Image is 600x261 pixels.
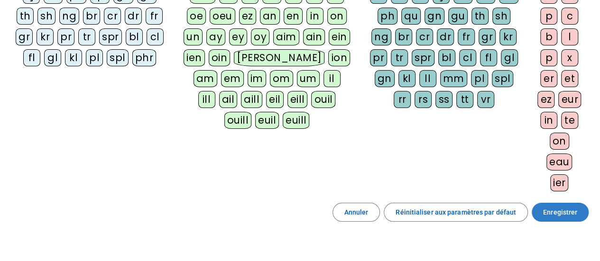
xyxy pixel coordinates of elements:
div: gn [375,70,395,87]
div: spr [412,49,434,66]
div: eur [558,91,581,108]
div: kl [398,70,415,87]
div: im [248,70,266,87]
div: ey [229,28,247,45]
div: an [260,8,280,25]
div: kr [499,28,517,45]
div: on [327,8,347,25]
div: cr [416,28,433,45]
div: ail [219,91,238,108]
div: em [221,70,244,87]
div: oin [209,49,231,66]
div: br [83,8,100,25]
div: fl [480,49,497,66]
div: gl [501,49,518,66]
div: qu [401,8,421,25]
div: tr [391,49,408,66]
div: th [471,8,489,25]
div: p [540,8,557,25]
div: ion [328,49,350,66]
div: rs [415,91,432,108]
div: c [561,8,578,25]
div: kr [37,28,54,45]
div: gu [448,8,468,25]
div: mm [440,70,467,87]
div: et [561,70,578,87]
div: sh [492,8,510,25]
button: Enregistrer [532,203,589,222]
div: en [284,8,303,25]
div: fl [23,49,40,66]
div: ll [419,70,436,87]
div: ien [184,49,205,66]
div: spl [492,70,514,87]
div: spr [99,28,122,45]
div: ng [59,8,79,25]
div: tt [456,91,473,108]
div: fr [146,8,163,25]
div: er [540,70,557,87]
div: rr [394,91,411,108]
div: ay [206,28,225,45]
div: on [550,133,569,150]
div: cl [459,49,476,66]
div: un [184,28,203,45]
div: aim [273,28,299,45]
span: Annuler [344,207,369,218]
div: cl [147,28,164,45]
div: il [323,70,341,87]
div: bl [438,49,455,66]
div: cr [104,8,121,25]
div: in [306,8,323,25]
div: ng [371,28,391,45]
div: sh [37,8,55,25]
div: eil [266,91,284,108]
div: in [540,112,557,129]
div: br [395,28,412,45]
div: b [540,28,557,45]
div: bl [126,28,143,45]
div: oeu [210,8,235,25]
div: gl [44,49,61,66]
div: l [561,28,578,45]
button: Annuler [332,203,380,222]
div: gr [479,28,496,45]
div: dr [437,28,454,45]
div: fr [458,28,475,45]
div: ez [537,91,554,108]
div: kl [65,49,82,66]
button: Réinitialiser aux paramètres par défaut [384,203,528,222]
div: eau [546,153,572,171]
span: Enregistrer [543,207,577,218]
div: spl [107,49,129,66]
div: um [297,70,320,87]
div: oy [251,28,269,45]
div: dr [125,8,142,25]
div: gn [425,8,444,25]
div: [PERSON_NAME] [234,49,324,66]
div: ouill [224,112,251,129]
div: x [561,49,578,66]
div: oe [187,8,206,25]
div: ss [435,91,452,108]
div: th [17,8,34,25]
div: ph [378,8,397,25]
div: ier [550,174,569,191]
div: ez [239,8,256,25]
div: gr [16,28,33,45]
div: pl [471,70,488,87]
div: tr [78,28,95,45]
div: ein [329,28,350,45]
div: pr [370,49,387,66]
div: euill [283,112,309,129]
div: vr [477,91,494,108]
div: ill [198,91,215,108]
div: pr [57,28,74,45]
div: eill [287,91,308,108]
div: ouil [311,91,335,108]
div: p [540,49,557,66]
div: te [561,112,578,129]
div: om [270,70,293,87]
div: am [194,70,217,87]
div: euil [255,112,279,129]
